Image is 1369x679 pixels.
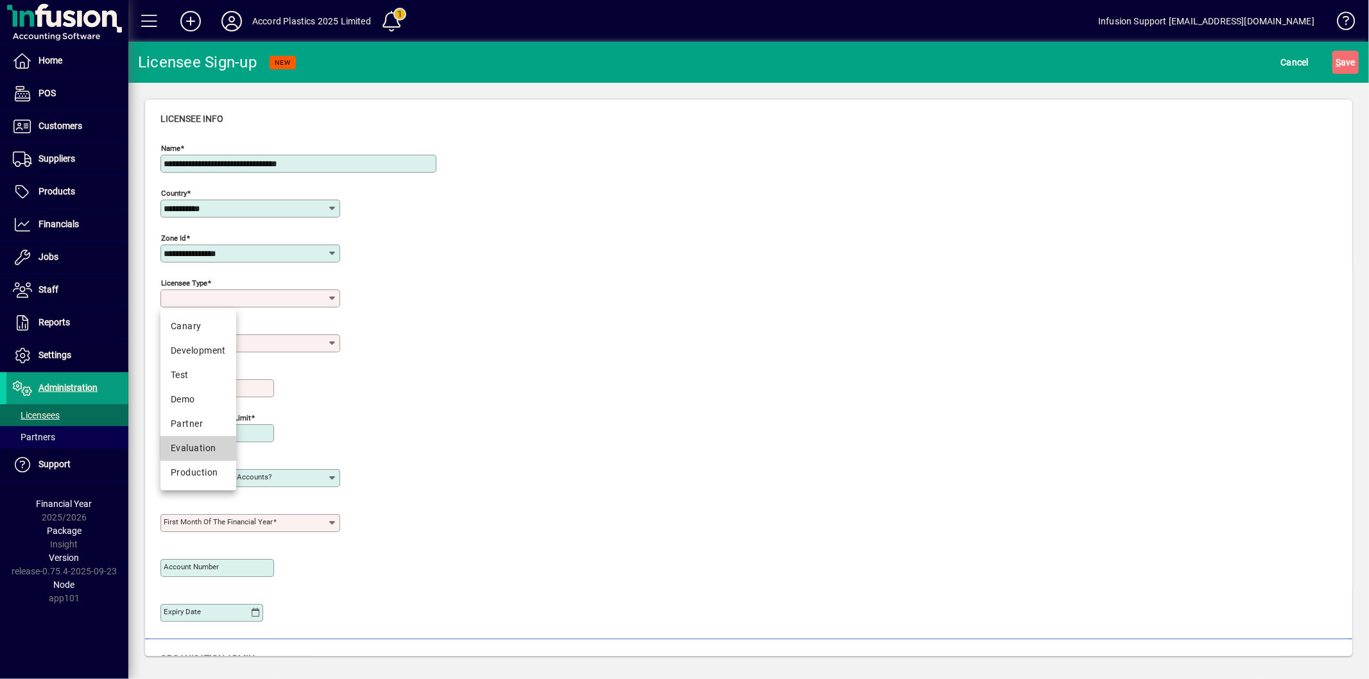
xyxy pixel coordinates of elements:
[6,241,128,273] a: Jobs
[164,607,201,616] mat-label: Expiry date
[6,78,128,110] a: POS
[164,517,273,526] mat-label: First month of the financial year
[170,10,211,33] button: Add
[39,284,58,295] span: Staff
[6,176,128,208] a: Products
[1332,51,1359,74] button: Save
[39,186,75,196] span: Products
[1327,3,1353,44] a: Knowledge Base
[211,10,252,33] button: Profile
[160,412,236,436] mat-option: Partner
[161,234,186,243] mat-label: Zone Id
[39,382,98,393] span: Administration
[39,88,56,98] span: POS
[161,189,187,198] mat-label: Country
[138,52,257,73] div: Licensee Sign-up
[1336,57,1341,67] span: S
[164,562,219,571] mat-label: Account number
[160,114,223,124] span: Licensee Info
[275,58,291,67] span: NEW
[39,252,58,262] span: Jobs
[252,11,371,31] div: Accord Plastics 2025 Limited
[39,317,70,327] span: Reports
[39,121,82,131] span: Customers
[161,279,207,288] mat-label: Licensee Type
[6,209,128,241] a: Financials
[164,307,330,321] mat-error: Required
[6,339,128,372] a: Settings
[6,274,128,306] a: Staff
[171,417,226,431] div: Partner
[6,110,128,142] a: Customers
[1281,52,1309,73] span: Cancel
[6,307,128,339] a: Reports
[13,432,55,442] span: Partners
[39,350,71,360] span: Settings
[39,55,62,65] span: Home
[1098,11,1314,31] div: Infusion Support [EMAIL_ADDRESS][DOMAIN_NAME]
[171,393,226,406] div: Demo
[160,339,236,363] mat-option: Development
[171,344,226,357] div: Development
[161,144,180,153] mat-label: Name
[1336,52,1356,73] span: ave
[171,320,226,333] div: Canary
[13,410,60,420] span: Licensees
[160,653,255,664] span: Organisation Admin
[6,426,128,448] a: Partners
[160,436,236,461] mat-option: Evaluation
[160,388,236,412] mat-option: Demo
[160,461,236,485] mat-option: Production
[37,499,92,509] span: Financial Year
[6,143,128,175] a: Suppliers
[160,314,236,339] mat-option: Canary
[6,404,128,426] a: Licensees
[54,580,75,590] span: Node
[171,368,226,382] div: Test
[39,219,79,229] span: Financials
[6,45,128,77] a: Home
[171,442,226,455] div: Evaluation
[39,459,71,469] span: Support
[47,526,82,536] span: Package
[160,363,236,388] mat-option: Test
[39,153,75,164] span: Suppliers
[171,466,226,479] div: Production
[6,449,128,481] a: Support
[49,553,80,563] span: Version
[1278,51,1313,74] button: Cancel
